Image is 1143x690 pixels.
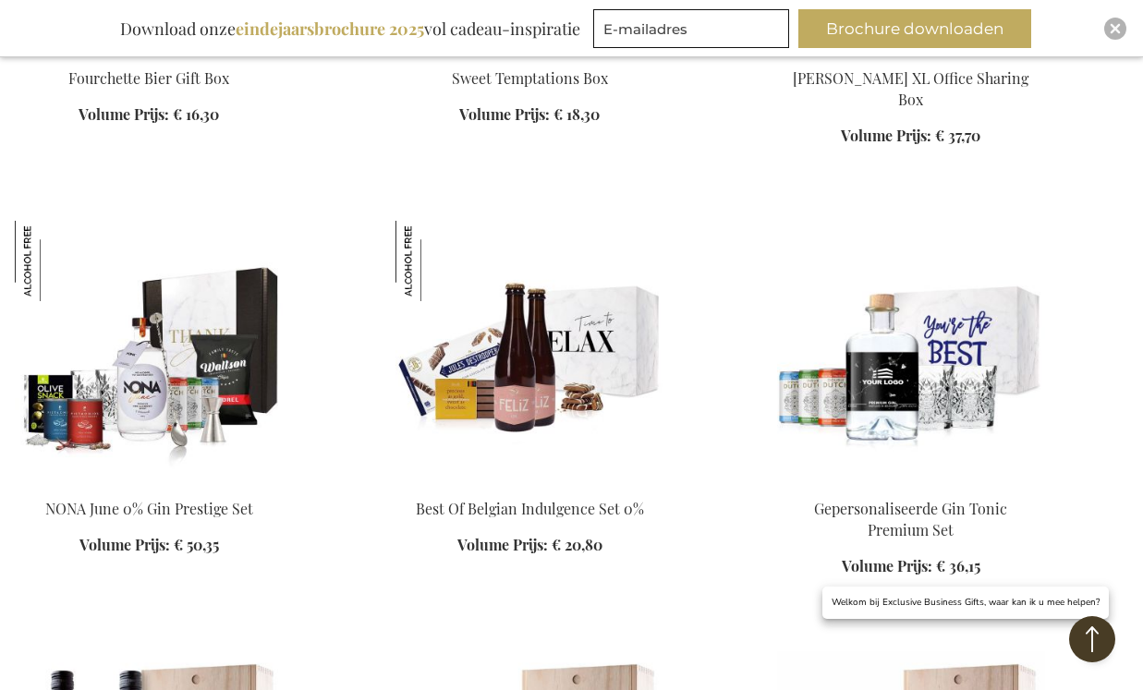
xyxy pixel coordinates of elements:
a: Volume Prijs: € 37,70 [841,126,980,147]
a: Best Of Belgian Indulgence Set 0% [416,499,644,518]
span: € 20,80 [552,535,602,554]
button: Brochure downloaden [798,9,1031,48]
a: Volume Prijs: € 18,30 [459,104,600,126]
a: Best Of Belgian Indulgence Set 0% Best Of Belgian Indulgence Set 0% [395,476,663,493]
span: Volume Prijs: [79,104,169,124]
span: Volume Prijs: [79,535,170,554]
span: € 18,30 [553,104,600,124]
img: Best Of Belgian Indulgence Set 0% [395,221,476,301]
span: Volume Prijs: [459,104,550,124]
div: Close [1104,18,1126,40]
span: Volume Prijs: [841,126,931,145]
a: NONA June 0% Gin Prestige Set NONA June 0% Gin Prestige Set [15,476,283,493]
a: Volume Prijs: € 50,35 [79,535,219,556]
img: NONA June 0% Gin Prestige Set [15,221,95,301]
img: GEPERSONALISEERDE GIN TONIC COCKTAIL SET [777,221,1045,479]
b: eindejaarsbrochure 2025 [236,18,424,40]
div: Download onze vol cadeau-inspiratie [112,9,589,48]
a: GEPERSONALISEERDE GIN TONIC COCKTAIL SET [777,476,1045,493]
a: Volume Prijs: € 20,80 [457,535,602,556]
a: [PERSON_NAME] XL Office Sharing Box [793,68,1028,109]
form: marketing offers and promotions [593,9,795,54]
a: NONA June 0% Gin Prestige Set [45,499,253,518]
span: € 50,35 [174,535,219,554]
span: € 37,70 [935,126,980,145]
span: € 16,30 [173,104,219,124]
span: Volume Prijs: [457,535,548,554]
input: E-mailadres [593,9,789,48]
img: NONA June 0% Gin Prestige Set [15,221,283,479]
img: Close [1110,23,1121,34]
a: Sweet Temptations Box [452,68,608,88]
a: Fourchette Bier Gift Box [68,68,229,88]
img: Best Of Belgian Indulgence Set 0% [395,221,663,479]
a: Volume Prijs: € 16,30 [79,104,219,126]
